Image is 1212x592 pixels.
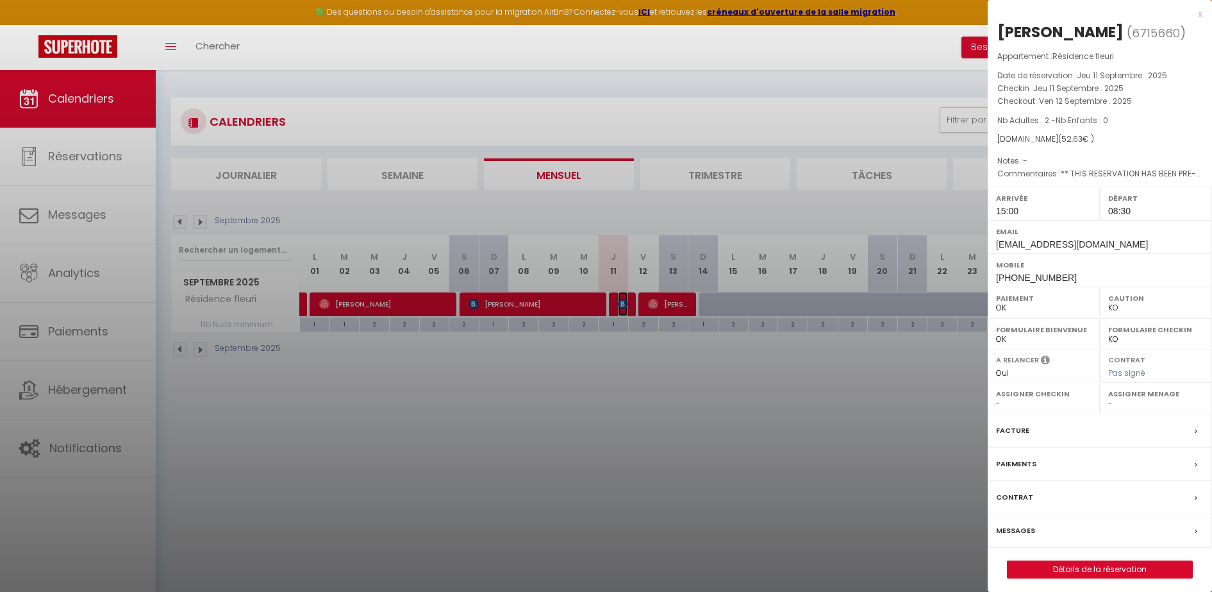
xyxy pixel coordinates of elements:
div: [PERSON_NAME] [997,22,1124,42]
label: Mobile [996,258,1204,271]
button: Ouvrir le widget de chat LiveChat [10,5,49,44]
span: Nb Adultes : 2 - [997,115,1108,126]
a: Détails de la réservation [1008,561,1192,578]
label: Arrivée [996,192,1092,205]
span: Résidence fleuri [1052,51,1114,62]
label: Contrat [996,491,1033,504]
span: [EMAIL_ADDRESS][DOMAIN_NAME] [996,239,1148,249]
p: Appartement : [997,50,1202,63]
label: Départ [1108,192,1204,205]
label: Formulaire Bienvenue [996,323,1092,336]
button: Détails de la réservation [1007,561,1193,579]
i: Sélectionner OUI si vous souhaiter envoyer les séquences de messages post-checkout [1041,355,1050,369]
span: ( € ) [1058,133,1094,144]
span: Jeu 11 Septembre . 2025 [1077,70,1167,81]
span: [PHONE_NUMBER] [996,273,1077,283]
span: - [1023,155,1027,166]
label: Caution [1108,292,1204,305]
label: A relancer [996,355,1039,366]
label: Assigner Checkin [996,387,1092,400]
p: Notes : [997,155,1202,167]
label: Paiement [996,292,1092,305]
span: 08:30 [1108,206,1131,216]
p: Date de réservation : [997,69,1202,82]
p: Checkin : [997,82,1202,95]
p: Checkout : [997,95,1202,108]
label: Paiements [996,457,1036,471]
div: x [988,6,1202,22]
p: Commentaires : [997,167,1202,180]
label: Contrat [1108,355,1145,363]
label: Formulaire Checkin [1108,323,1204,336]
div: [DOMAIN_NAME] [997,133,1202,146]
span: Nb Enfants : 0 [1056,115,1108,126]
span: 52.63 [1061,133,1083,144]
span: 6715660 [1132,25,1180,41]
span: Pas signé [1108,368,1145,378]
span: ( ) [1127,24,1186,42]
label: Assigner Menage [1108,387,1204,400]
label: Facture [996,424,1029,437]
span: 15:00 [996,206,1018,216]
label: Messages [996,524,1035,537]
label: Email [996,225,1204,238]
span: Ven 12 Septembre . 2025 [1039,96,1132,106]
span: Jeu 11 Septembre . 2025 [1033,83,1124,94]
